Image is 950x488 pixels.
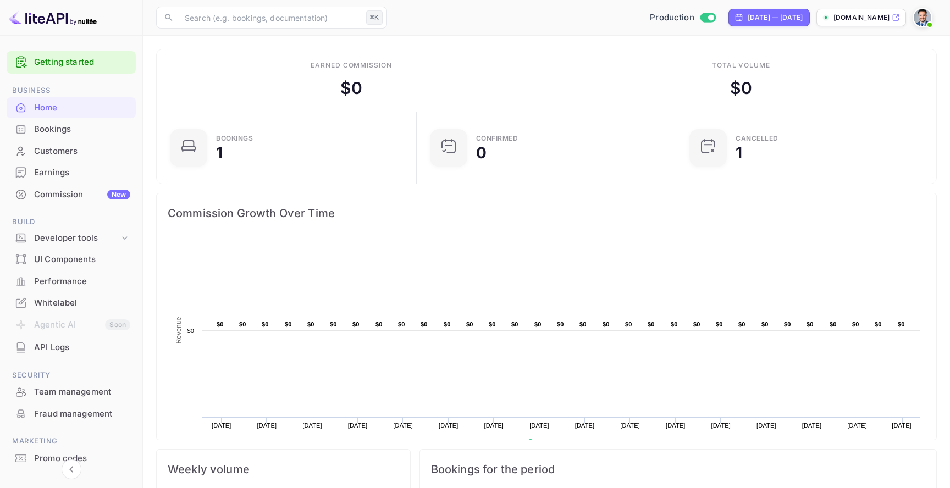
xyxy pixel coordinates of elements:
text: $0 [671,321,678,328]
text: $0 [716,321,723,328]
div: Developer tools [7,229,136,248]
div: Bookings [7,119,136,140]
text: $0 [489,321,496,328]
div: API Logs [34,341,130,354]
text: $0 [262,321,269,328]
text: $0 [648,321,655,328]
div: Earnings [34,167,130,179]
text: $0 [375,321,383,328]
text: $0 [534,321,542,328]
div: Customers [34,145,130,158]
text: [DATE] [620,422,640,429]
text: Revenue [175,317,183,343]
a: Team management [7,381,136,402]
a: Home [7,97,136,118]
img: Santiago Moran Labat [914,9,931,26]
text: $0 [875,321,882,328]
text: $0 [421,321,428,328]
text: [DATE] [257,422,277,429]
span: Production [650,12,694,24]
text: $0 [738,321,745,328]
text: $0 [285,321,292,328]
span: Business [7,85,136,97]
div: 0 [476,145,487,160]
div: ⌘K [366,10,383,25]
text: $0 [398,321,405,328]
div: UI Components [34,253,130,266]
text: $0 [693,321,700,328]
text: $0 [307,321,314,328]
input: Search (e.g. bookings, documentation) [178,7,362,29]
span: Marketing [7,435,136,447]
a: UI Components [7,249,136,269]
text: $0 [830,321,837,328]
a: API Logs [7,337,136,357]
div: 1 [216,145,223,160]
div: Whitelabel [34,297,130,309]
div: API Logs [7,337,136,358]
text: [DATE] [847,422,867,429]
text: [DATE] [484,422,504,429]
div: Bookings [34,123,130,136]
p: [DOMAIN_NAME] [833,13,890,23]
a: Customers [7,141,136,161]
div: Whitelabel [7,292,136,314]
a: Performance [7,271,136,291]
span: Weekly volume [168,461,399,478]
div: Home [34,102,130,114]
text: [DATE] [529,422,549,429]
div: Performance [34,275,130,288]
div: Customers [7,141,136,162]
text: $0 [807,321,814,328]
text: $0 [852,321,859,328]
text: [DATE] [892,422,912,429]
a: Fraud management [7,403,136,424]
text: $0 [761,321,769,328]
a: CommissionNew [7,184,136,204]
text: [DATE] [666,422,686,429]
div: Fraud management [34,408,130,420]
div: Bookings [216,135,253,142]
text: $0 [239,321,246,328]
text: $0 [187,328,194,334]
text: [DATE] [575,422,595,429]
div: $ 0 [340,76,362,101]
text: $0 [579,321,587,328]
text: [DATE] [212,422,231,429]
img: LiteAPI logo [9,9,97,26]
text: $0 [557,321,564,328]
div: Total volume [712,60,771,70]
text: $0 [352,321,360,328]
div: CommissionNew [7,184,136,206]
div: New [107,190,130,199]
span: Build [7,216,136,228]
div: Fraud management [7,403,136,425]
div: Confirmed [476,135,518,142]
div: CANCELLED [736,135,778,142]
div: Home [7,97,136,119]
div: Performance [7,271,136,292]
a: Earnings [7,162,136,182]
a: Getting started [34,56,130,69]
div: UI Components [7,249,136,270]
div: Switch to Sandbox mode [645,12,720,24]
span: Bookings for the period [431,461,925,478]
text: [DATE] [802,422,822,429]
text: $0 [784,321,791,328]
text: $0 [217,321,224,328]
button: Collapse navigation [62,459,81,479]
div: Earnings [7,162,136,184]
text: [DATE] [756,422,776,429]
text: [DATE] [348,422,368,429]
div: Commission [34,188,130,201]
text: $0 [511,321,518,328]
div: Developer tools [34,232,119,245]
div: 1 [736,145,742,160]
div: Promo codes [34,452,130,465]
text: $0 [466,321,473,328]
div: Promo codes [7,448,136,469]
a: Promo codes [7,448,136,468]
text: $0 [330,321,337,328]
div: [DATE] — [DATE] [748,13,803,23]
text: $0 [603,321,610,328]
